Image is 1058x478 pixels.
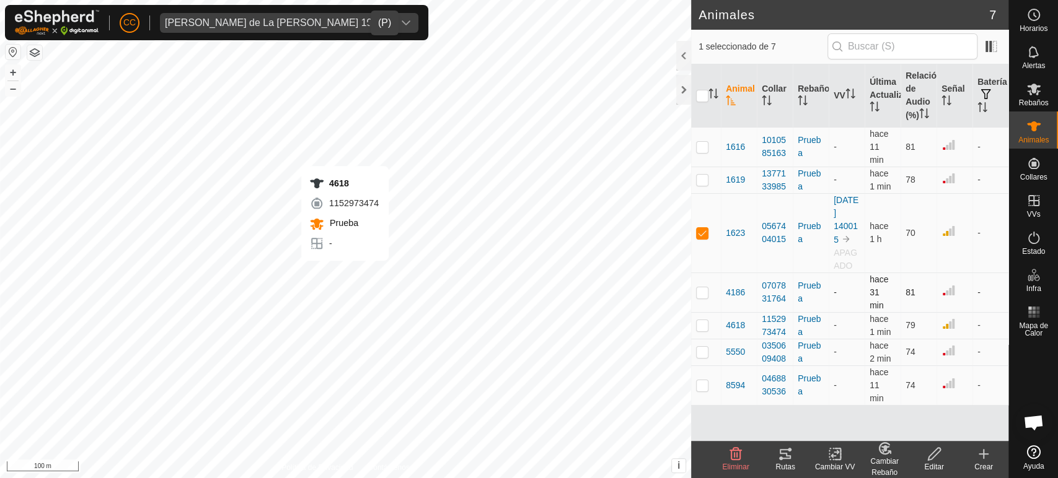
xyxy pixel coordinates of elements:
div: 0567404015 [762,220,788,246]
h2: Animales [699,7,989,22]
div: 0707831764 [762,279,788,305]
span: 7 [989,6,996,24]
th: Última Actualización [865,64,901,128]
span: APAGADO [834,248,857,271]
td: - [972,167,1008,193]
img: Logo Gallagher [15,10,99,35]
app-display-virtual-paddock-transition: - [834,380,837,390]
button: – [6,81,20,96]
span: Alertas [1022,62,1045,69]
span: 4186 [726,286,745,299]
div: Cambiar VV [810,461,860,472]
th: VV [829,64,865,128]
span: 81 [906,287,915,297]
p-sorticon: Activar para ordenar [845,90,855,100]
span: 29 sept 2025, 15:31 [870,221,888,244]
span: 29 sept 2025, 16:41 [870,129,888,165]
div: 0468830536 [762,372,788,398]
th: Animal [721,64,757,128]
p-sorticon: Activar para ordenar [977,104,987,114]
span: Collares [1020,173,1047,181]
div: Prueba [798,279,824,305]
span: 29 sept 2025, 16:20 [870,274,888,310]
span: 78 [906,175,915,185]
p-sorticon: Activar para ordenar [726,97,736,107]
img: Intensidad de Señal [941,376,956,391]
p-sorticon: Activar para ordenar [941,97,951,107]
p-sorticon: Activar para ordenar [870,103,879,113]
app-display-virtual-paddock-transition: - [834,287,837,297]
app-display-virtual-paddock-transition: - [834,347,837,357]
div: - [309,236,379,251]
div: Crear [959,461,1008,472]
span: Animales [1018,136,1049,144]
button: i [672,459,685,472]
th: Señal [937,64,972,128]
img: Intensidad de Señal [941,171,956,186]
span: Mapa de Calor [1012,322,1055,337]
span: 4618 [726,319,745,332]
input: Buscar (S) [827,33,977,59]
div: Editar [909,461,959,472]
td: - [972,193,1008,272]
div: Prueba [798,167,824,193]
span: 29 sept 2025, 16:51 [870,168,891,191]
a: Política de Privacidad [281,462,353,473]
span: 70 [906,228,915,238]
th: Batería [972,64,1008,128]
span: Prueba [327,218,358,228]
div: 1010585163 [762,134,788,160]
div: Prueba [798,339,824,365]
td: - [972,365,1008,405]
div: 1152973474 [762,313,788,339]
span: 29 sept 2025, 16:51 [870,314,891,337]
span: 81 [906,142,915,152]
span: Estado [1022,248,1045,255]
button: Capas del Mapa [27,45,42,60]
span: 74 [906,347,915,357]
div: dropdown trigger [394,13,418,33]
span: 5550 [726,345,745,358]
a: Contáctenos [368,462,409,473]
th: Rebaño [793,64,829,128]
div: Prueba [798,313,824,339]
div: Prueba [798,134,824,160]
div: 0350609408 [762,339,788,365]
app-display-virtual-paddock-transition: - [834,320,837,330]
p-sorticon: Activar para ordenar [798,97,808,107]
span: 29 sept 2025, 16:50 [870,341,891,363]
div: [PERSON_NAME] de La [PERSON_NAME] 19443 [165,18,389,28]
button: + [6,65,20,80]
th: Collar [757,64,793,128]
span: i [677,460,680,471]
td: - [972,127,1008,167]
div: Rutas [760,461,810,472]
img: Intensidad de Señal [941,224,956,238]
span: Eliminar [722,463,749,471]
span: Rebaños [1018,99,1048,106]
div: Prueba [798,220,824,246]
img: Intensidad de Señal [941,343,956,358]
div: Prueba [798,372,824,398]
td: - [972,272,1008,312]
span: 1623 [726,227,745,240]
app-display-virtual-paddock-transition: - [834,142,837,152]
span: 1619 [726,173,745,186]
span: Horarios [1020,25,1047,32]
span: Ayuda [1023,463,1044,470]
span: Infra [1026,285,1041,292]
img: Intensidad de Señal [941,283,956,298]
div: 1377133985 [762,167,788,193]
div: Cambiar Rebaño [860,456,909,478]
td: - [972,339,1008,365]
span: 1616 [726,141,745,154]
button: Restablecer Mapa [6,45,20,59]
td: - [972,312,1008,339]
span: 1 seleccionado de 7 [699,40,827,53]
img: Intensidad de Señal [941,316,956,331]
span: 79 [906,320,915,330]
span: 74 [906,380,915,390]
div: Chat abierto [1015,404,1052,441]
p-sorticon: Activar para ordenar [708,90,718,100]
img: hasta [841,234,851,244]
